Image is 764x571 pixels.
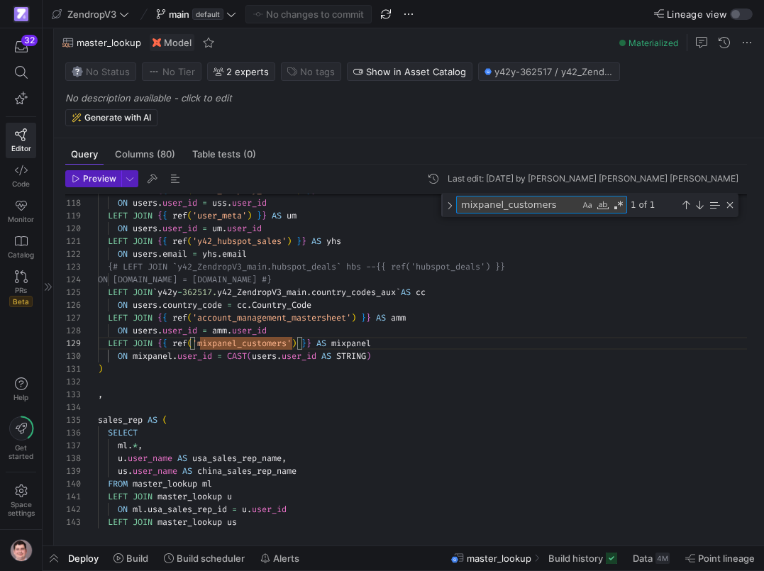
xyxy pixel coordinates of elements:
[6,536,36,565] button: https://storage.googleapis.com/y42-prod-data-exchange/images/G2kHvxVlt02YItTmblwfhPy4mK5SfUxFU6Tr...
[361,312,366,323] span: }
[548,553,603,564] span: Build history
[157,312,162,323] span: {
[108,491,128,502] span: LEFT
[177,287,182,298] span: -
[611,198,626,212] div: Use Regular Expression (⌥⌘R)
[172,350,177,362] span: .
[65,92,758,104] p: No description available - click to edit
[118,223,128,234] span: ON
[72,66,83,77] img: No status
[133,465,177,477] span: user_name
[65,503,81,516] div: 142
[172,312,187,323] span: ref
[187,235,192,247] span: (
[118,465,128,477] span: us
[65,388,81,401] div: 133
[172,235,187,247] span: ref
[11,144,31,153] span: Editor
[128,440,133,451] span: .
[65,362,81,375] div: 131
[227,516,237,528] span: us
[182,287,217,298] span: 362517.
[133,248,157,260] span: users
[65,299,81,311] div: 126
[172,210,187,221] span: ref
[157,325,162,336] span: .
[133,491,153,502] span: JOIN
[247,210,252,221] span: )
[108,261,356,272] span: {# LEFT JOIN `y42_ZendropV3_main.hubspot_deals` hb
[108,287,128,298] span: LEFT
[192,338,292,349] span: 'mixpanel_customers'
[65,439,81,452] div: 137
[281,62,341,81] button: No tags
[376,312,386,323] span: AS
[162,312,167,323] span: {
[108,516,128,528] span: LEFT
[128,465,133,477] span: .
[65,337,81,350] div: 129
[157,546,251,570] button: Build scheduler
[65,324,81,337] div: 128
[98,363,103,375] span: )
[187,338,192,349] span: (
[157,235,162,247] span: {
[242,504,247,515] span: u
[67,9,116,20] span: ZendropV3
[133,325,157,336] span: users
[65,516,81,528] div: 143
[162,235,167,247] span: {
[157,299,162,311] span: .
[153,38,161,47] img: undefined
[133,478,197,489] span: master_lookup
[162,248,187,260] span: email
[222,223,227,234] span: .
[10,539,33,562] img: https://storage.googleapis.com/y42-prod-data-exchange/images/G2kHvxVlt02YItTmblwfhPy4mK5SfUxFU6Tr...
[6,371,36,408] button: Help
[118,453,123,464] span: u
[396,287,401,298] span: `
[65,311,81,324] div: 127
[8,215,34,223] span: Monitor
[202,248,217,260] span: yhs
[596,198,610,212] div: Match Whole Word (⌥⌘W)
[15,286,27,294] span: PRs
[133,338,153,349] span: JOIN
[232,197,267,209] span: user_id
[108,210,128,221] span: LEFT
[192,235,287,247] span: 'y42_hubspot_sales'
[157,210,162,221] span: {
[6,2,36,26] a: https://storage.googleapis.com/y42-prod-data-exchange/images/qZXOSqkTtPuVcXVzF40oUlM07HVTwZXfPK0U...
[153,287,157,298] span: `
[108,235,128,247] span: LEFT
[237,299,247,311] span: cc
[6,411,36,466] button: Getstarted
[321,350,331,362] span: AS
[65,235,81,248] div: 121
[262,210,267,221] span: }
[157,287,177,298] span: y42y
[252,504,287,515] span: user_id
[98,274,272,285] span: ON [DOMAIN_NAME] = [DOMAIN_NAME] #}
[707,197,722,213] div: Find in Selection (⌥⌘L)
[192,210,247,221] span: 'user_meta'
[311,235,321,247] span: AS
[162,338,167,349] span: {
[222,248,247,260] span: email
[227,223,262,234] span: user_id
[626,546,676,570] button: Data4M
[347,62,472,81] button: Show in Asset Catalog
[494,66,614,77] span: y42y-362517 / y42_ZendropV3_main / master_lookup
[157,338,162,349] span: {
[182,465,192,477] span: AS
[118,440,128,451] span: ml
[83,174,116,184] span: Preview
[698,553,755,564] span: Point lineage
[133,312,153,323] span: JOIN
[297,235,301,247] span: }
[108,478,128,489] span: FROM
[667,9,727,20] span: Lineage view
[65,273,81,286] div: 124
[115,150,175,159] span: Columns
[247,350,252,362] span: (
